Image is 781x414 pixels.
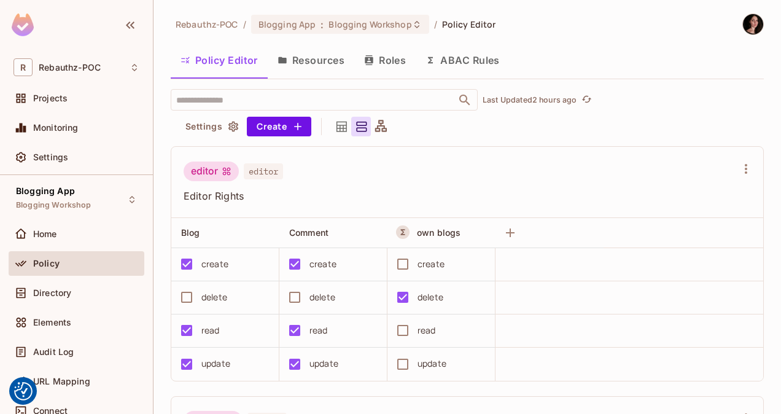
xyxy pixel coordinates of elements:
button: Resources [268,45,354,76]
button: Settings [181,117,242,136]
div: create [201,257,228,271]
li: / [243,18,246,30]
span: Policy [33,259,60,268]
span: Elements [33,318,71,327]
li: / [434,18,437,30]
span: Monitoring [33,123,79,133]
button: Roles [354,45,416,76]
span: Editor Rights [184,189,736,203]
div: create [309,257,336,271]
img: SReyMgAAAABJRU5ErkJggg== [12,14,34,36]
div: update [201,357,230,370]
div: delete [418,291,443,304]
span: the active workspace [176,18,238,30]
button: Create [247,117,311,136]
span: Audit Log [33,347,74,357]
div: read [418,324,436,337]
span: refresh [581,94,592,106]
p: Last Updated 2 hours ago [483,95,577,105]
button: Policy Editor [171,45,268,76]
img: Revisit consent button [14,382,33,400]
div: editor [184,162,239,181]
button: refresh [579,93,594,107]
img: Daniela Cimpeanu [743,14,763,34]
div: update [418,357,446,370]
button: A Resource Set is a dynamically conditioned resource, defined by real-time criteria. [396,225,410,239]
span: Home [33,229,57,239]
div: read [309,324,328,337]
span: Blogging Workshop [328,18,411,30]
span: Blogging App [258,18,316,30]
div: create [418,257,445,271]
div: read [201,324,220,337]
div: delete [309,291,335,304]
span: Blog [181,227,200,238]
button: Consent Preferences [14,382,33,400]
span: URL Mapping [33,377,90,386]
button: ABAC Rules [416,45,510,76]
span: Blogging Workshop [16,200,91,210]
span: Comment [289,227,328,238]
div: update [309,357,338,370]
span: Click to refresh data [577,93,594,107]
span: Workspace: Rebauthz-POC [39,63,101,72]
span: : [320,20,324,29]
span: own blogs [417,227,460,238]
span: Policy Editor [442,18,496,30]
span: Blogging App [16,186,75,196]
span: Projects [33,93,68,103]
button: Open [456,92,473,109]
span: R [14,58,33,76]
span: Settings [33,152,68,162]
div: delete [201,291,227,304]
span: Directory [33,288,71,298]
span: editor [244,163,283,179]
